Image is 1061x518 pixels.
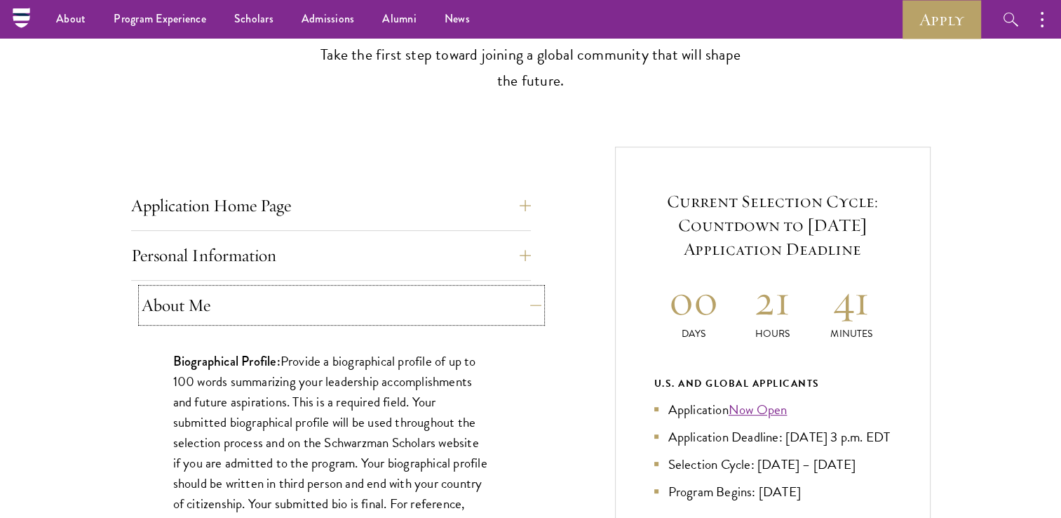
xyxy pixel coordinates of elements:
[654,326,734,341] p: Days
[729,399,788,420] a: Now Open
[733,326,812,341] p: Hours
[142,288,541,322] button: About Me
[654,454,891,474] li: Selection Cycle: [DATE] – [DATE]
[654,427,891,447] li: Application Deadline: [DATE] 3 p.m. EDT
[812,326,891,341] p: Minutes
[812,274,891,326] h2: 41
[733,274,812,326] h2: 21
[131,189,531,223] button: Application Home Page
[654,375,891,392] div: U.S. and Global Applicants
[173,352,281,371] strong: Biographical Profile:
[654,482,891,502] li: Program Begins: [DATE]
[131,239,531,272] button: Personal Information
[654,399,891,420] li: Application
[654,274,734,326] h2: 00
[313,42,748,94] p: Take the first step toward joining a global community that will shape the future.
[654,190,891,261] h5: Current Selection Cycle: Countdown to [DATE] Application Deadline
